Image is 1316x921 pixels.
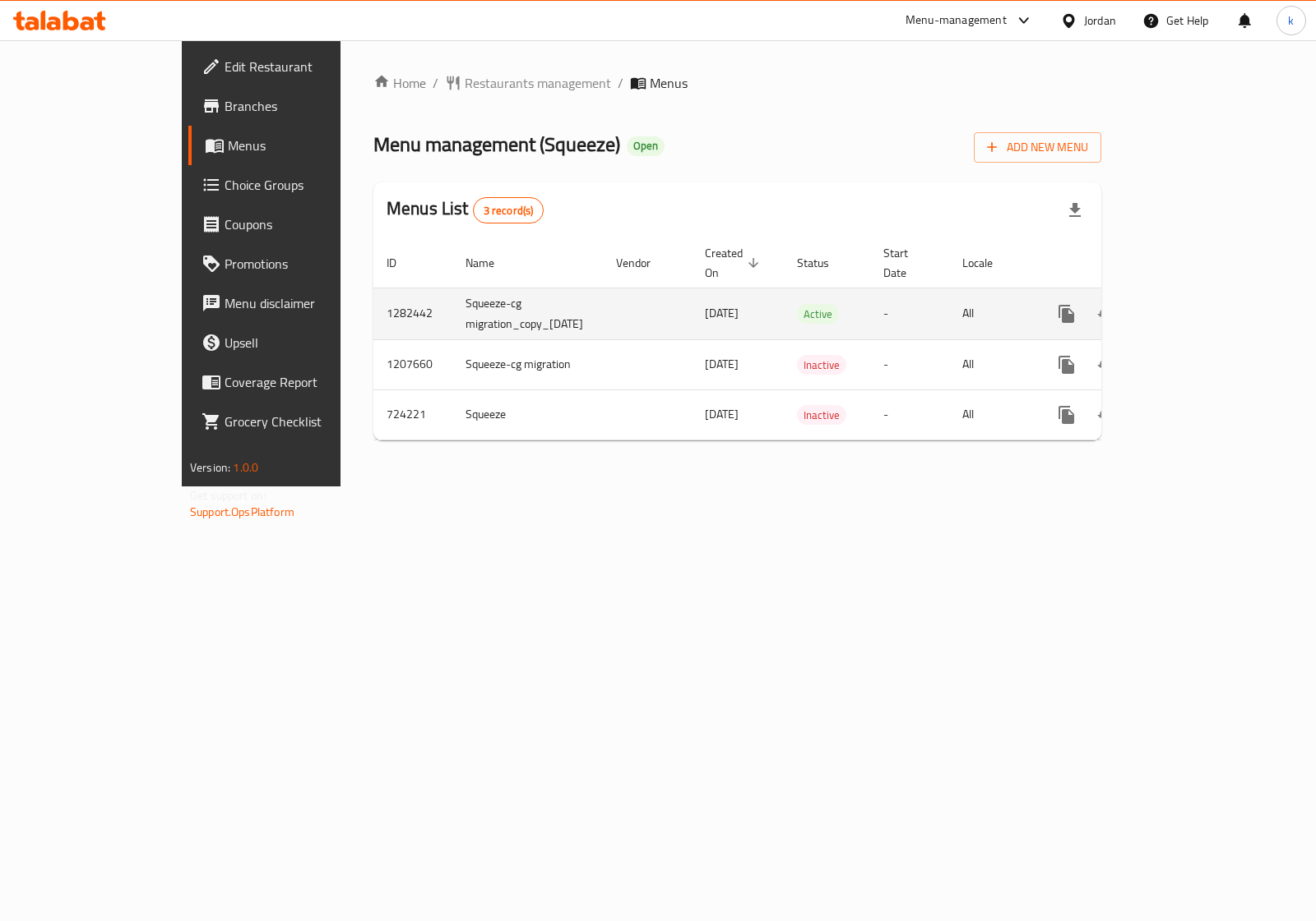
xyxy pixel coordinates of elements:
td: Squeeze-cg migration [452,339,603,389]
button: Change Status [1087,294,1126,334]
span: 1.0.0 [233,457,258,478]
td: All [949,389,1034,440]
a: Coupons [188,205,401,244]
td: 1207660 [373,339,452,389]
td: All [949,288,1034,339]
nav: breadcrumb [373,73,1101,93]
div: Menu-management [906,11,1007,30]
td: 1282442 [373,288,452,339]
td: - [870,288,949,339]
td: - [870,339,949,389]
th: Actions [1034,238,1218,288]
a: Grocery Checklist [188,402,401,441]
span: Choice Groups [225,175,388,195]
td: Squeeze-cg migration_copy_[DATE] [452,288,603,339]
table: enhanced table [373,238,1218,440]
button: more [1047,345,1087,385]
span: k [1288,12,1294,30]
span: [DATE] [705,403,739,425]
span: Menus [228,136,388,155]
span: Start Date [883,243,929,283]
button: Change Status [1087,395,1126,435]
span: ID [387,253,418,273]
span: Name [466,253,516,273]
div: Inactive [797,405,846,425]
a: Coverage Report [188,362,401,402]
a: Choice Groups [188,165,401,205]
span: [DATE] [705,302,739,324]
td: 724221 [373,389,452,440]
span: [DATE] [705,353,739,375]
span: Edit Restaurant [225,57,388,76]
span: 3 record(s) [474,203,544,219]
span: Menus [650,73,688,93]
a: Menu disclaimer [188,283,401,323]
td: - [870,389,949,440]
span: Branches [225,96,388,116]
span: Coverage Report [225,372,388,392]
a: Restaurants management [445,73,611,93]
span: Add New Menu [987,137,1088,158]
span: Get support on: [190,485,266,506]
a: Menus [188,126,401,165]
span: Menu disclaimer [225,293,388,313]
a: Support.OpsPlatform [190,501,294,523]
button: more [1047,395,1087,435]
span: Created On [705,243,764,283]
span: Locale [962,253,1014,273]
span: Status [797,253,850,273]
a: Edit Restaurant [188,47,401,86]
div: Jordan [1084,12,1116,30]
span: Coupons [225,214,388,234]
li: / [618,73,623,93]
a: Upsell [188,323,401,362]
span: Version: [190,457,230,478]
button: Add New Menu [974,132,1101,163]
div: Inactive [797,355,846,375]
span: Vendor [616,253,672,273]
div: Total records count [473,197,544,223]
button: more [1047,294,1087,334]
div: Active [797,304,839,324]
a: Branches [188,86,401,126]
h2: Menus List [387,196,544,223]
span: Active [797,305,839,324]
span: Upsell [225,333,388,352]
td: All [949,339,1034,389]
span: Promotions [225,254,388,274]
span: Inactive [797,406,846,425]
a: Promotions [188,244,401,283]
li: / [433,73,438,93]
span: Open [627,139,665,153]
span: Grocery Checklist [225,412,388,431]
td: Squeeze [452,389,603,440]
span: Restaurants management [465,73,611,93]
div: Export file [1055,191,1095,230]
span: Menu management ( Squeeze ) [373,126,620,163]
div: Open [627,136,665,156]
span: Inactive [797,356,846,375]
